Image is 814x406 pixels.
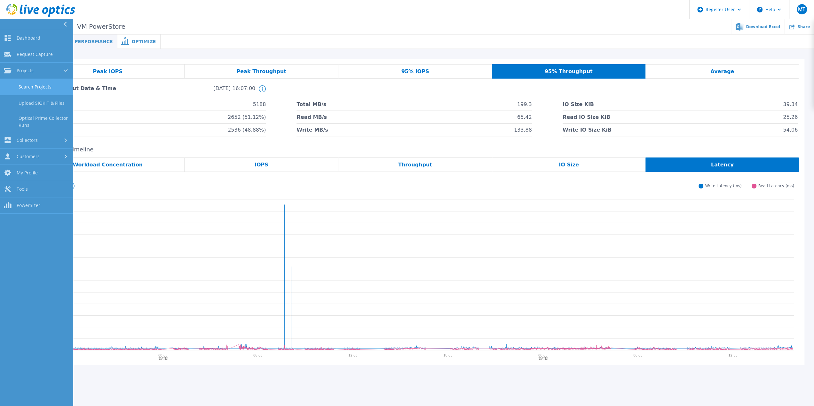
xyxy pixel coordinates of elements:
span: Throughput [398,162,432,167]
span: 2536 (48.88%) [228,124,266,136]
span: Read MB/s [296,111,327,123]
span: IOPS [255,162,268,167]
span: IO Size [559,162,579,167]
span: 95% Throughput Date & Time [31,85,143,98]
text: 06:00 [253,354,263,357]
text: 00:00 [538,354,548,357]
span: 5188 [253,98,266,111]
text: 18:00 [443,354,453,357]
span: Workload Concentration [73,162,143,167]
span: Request Capture [17,51,53,57]
span: Optimize [131,39,156,44]
span: VM PowerStore [73,23,125,30]
text: 12:00 [728,354,738,357]
span: Dashboard [17,35,40,41]
span: Read IO Size KiB [563,111,610,123]
span: Write MB/s [296,124,328,136]
span: Write IO Size KiB [563,124,612,136]
span: Share [797,25,810,29]
span: 25.26 [783,111,798,123]
span: Write Latency (ms) [705,184,741,188]
span: Read Latency (ms) [758,184,794,188]
span: 199.3 [517,98,532,111]
span: 54.06 [783,124,798,136]
text: [DATE] [158,357,169,360]
span: Tools [17,186,28,192]
span: [DATE] 16:07:00 [143,85,255,98]
span: Latency [711,162,734,167]
span: 2652 (51.12%) [228,111,266,123]
span: 95% IOPS [401,69,429,74]
span: 133.88 [514,124,532,136]
span: My Profile [17,170,38,176]
span: Download Excel [746,25,780,29]
span: PowerSizer [17,203,40,208]
span: Peak Throughput [236,69,286,74]
span: Customers [17,154,40,159]
text: 00:00 [158,354,168,357]
span: Peak IOPS [93,69,122,74]
text: 06:00 [633,354,643,357]
span: Projects [17,68,34,73]
span: Collectors [17,137,38,143]
span: Performance [75,39,113,44]
span: 39.34 [783,98,798,111]
span: 95% Throughput [545,69,593,74]
text: 12:00 [348,354,358,357]
span: Average [710,69,734,74]
span: IO Size KiB [563,98,594,111]
h2: Performance Timeline [31,146,799,153]
span: MT [798,7,805,12]
span: 65.42 [517,111,532,123]
text: [DATE] [537,357,548,360]
span: Total MB/s [296,98,326,111]
p: PowerStore [31,23,125,30]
